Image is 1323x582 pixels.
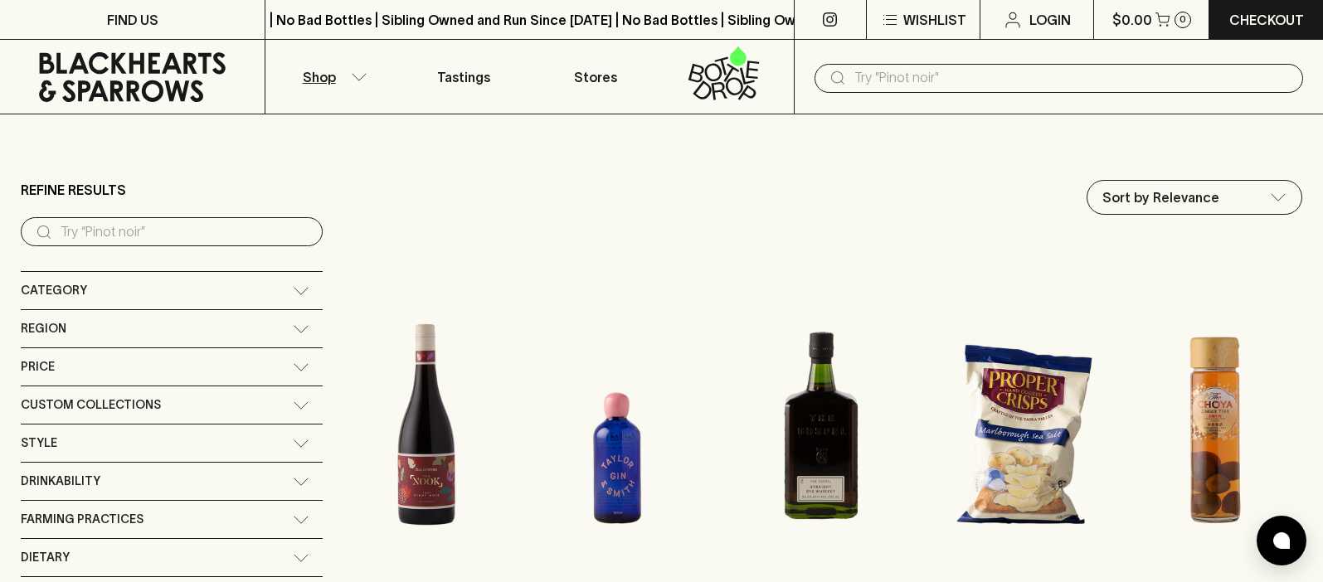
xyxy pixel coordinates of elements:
[1273,532,1290,549] img: bubble-icon
[1112,10,1152,30] p: $0.00
[1128,269,1302,559] img: The Choya Single Year Golden Ume Fruit Liqueur
[437,67,490,87] p: Tastings
[21,395,161,415] span: Custom Collections
[21,310,323,347] div: Region
[21,547,70,568] span: Dietary
[21,471,100,492] span: Drinkability
[1229,10,1304,30] p: Checkout
[21,463,323,500] div: Drinkability
[21,433,57,453] span: Style
[1029,10,1071,30] p: Login
[1087,181,1301,214] div: Sort by Relevance
[21,386,323,424] div: Custom Collections
[21,180,126,200] p: Refine Results
[339,269,513,559] img: Buller The Nook Pinot Noir 2021
[530,40,662,114] a: Stores
[265,40,397,114] button: Shop
[107,10,158,30] p: FIND US
[1180,15,1186,24] p: 0
[21,272,323,309] div: Category
[303,67,336,87] p: Shop
[21,348,323,386] div: Price
[21,318,66,339] span: Region
[903,10,966,30] p: Wishlist
[397,40,529,114] a: Tastings
[21,356,55,377] span: Price
[854,65,1290,91] input: Try "Pinot noir"
[1102,187,1219,207] p: Sort by Relevance
[61,219,309,245] input: Try “Pinot noir”
[721,269,922,559] img: The Gospel Straight Rye Whiskey
[21,539,323,576] div: Dietary
[21,501,323,538] div: Farming Practices
[21,280,87,301] span: Category
[938,269,1112,559] img: Proper Crisps Marlborough Sea Salt
[574,67,617,87] p: Stores
[530,269,704,559] img: Taylor & Smith Gin
[21,424,323,462] div: Style
[21,509,143,530] span: Farming Practices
